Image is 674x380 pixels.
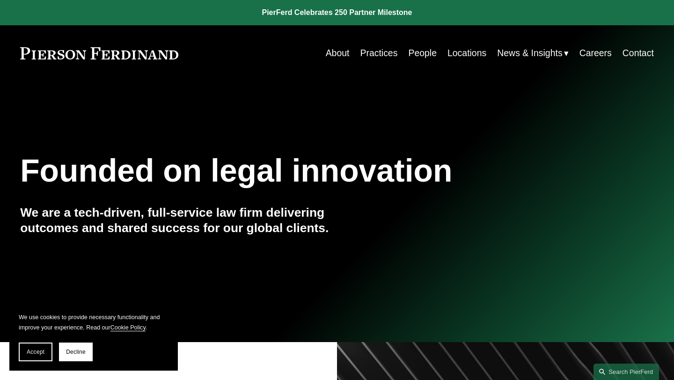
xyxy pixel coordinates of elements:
[9,303,178,371] section: Cookie banner
[20,153,548,189] h1: Founded on legal innovation
[593,364,659,380] a: Search this site
[19,312,168,333] p: We use cookies to provide necessary functionality and improve your experience. Read our .
[66,349,86,355] span: Decline
[110,324,146,331] a: Cookie Policy
[19,343,52,361] button: Accept
[447,44,486,62] a: Locations
[326,44,350,62] a: About
[408,44,437,62] a: People
[579,44,612,62] a: Careers
[59,343,93,361] button: Decline
[27,349,44,355] span: Accept
[360,44,397,62] a: Practices
[20,205,337,236] h4: We are a tech-driven, full-service law firm delivering outcomes and shared success for our global...
[497,45,562,61] span: News & Insights
[623,44,654,62] a: Contact
[497,44,568,62] a: folder dropdown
